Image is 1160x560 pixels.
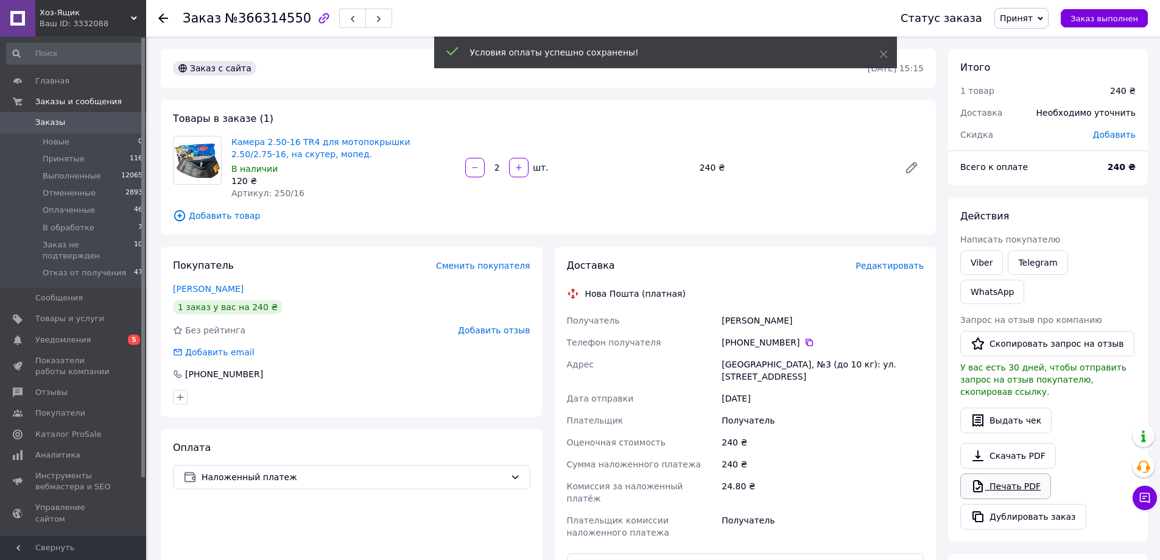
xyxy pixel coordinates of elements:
[960,331,1134,356] button: Скопировать запрос на отзыв
[960,363,1127,397] span: У вас есть 30 дней, чтобы отправить запрос на отзыв покупателю, скопировав ссылку.
[173,442,211,453] span: Оплата
[719,388,926,409] div: [DATE]
[35,96,122,107] span: Заказы и сообщения
[43,239,134,261] span: Заказ не подтвержден
[138,136,142,147] span: 0
[901,12,982,24] div: Статус заказа
[43,171,101,182] span: Выполненные
[35,313,104,324] span: Товары и услуги
[35,502,113,524] span: Управление сайтом
[6,43,144,65] input: Поиск
[173,61,256,76] div: Заказ с сайта
[43,136,69,147] span: Новые
[960,210,1009,222] span: Действия
[719,509,926,544] div: Получатель
[960,473,1051,499] a: Печать PDF
[960,162,1028,172] span: Всего к оплате
[436,261,530,271] span: Сменить покупателя
[960,62,990,73] span: Итого
[567,481,683,503] span: Комиссия за наложенный платёж
[1110,85,1136,97] div: 240 ₴
[225,11,311,26] span: №366314550
[567,438,666,447] span: Оценочная стоимость
[128,335,140,345] span: 5
[719,310,926,331] div: [PERSON_NAME]
[231,175,455,187] div: 120 ₴
[134,239,142,261] span: 10
[1000,13,1033,23] span: Принят
[231,188,304,198] span: Артикул: 250/16
[231,164,278,174] span: В наличии
[35,450,80,461] span: Аналитика
[184,346,256,358] div: Добавить email
[40,7,131,18] span: Хоз-Ящик
[960,108,1002,118] span: Доставка
[960,280,1024,304] a: WhatsApp
[1061,9,1148,27] button: Заказ выполнен
[173,260,234,271] span: Покупатель
[43,188,96,199] span: Отмененные
[567,394,634,403] span: Дата отправки
[567,260,615,271] span: Доставка
[582,288,689,300] div: Нова Пошта (платная)
[960,443,1056,469] a: Скачать PDF
[856,261,924,271] span: Редактировать
[1008,250,1067,275] a: Telegram
[567,459,701,469] span: Сумма наложенного платежа
[125,188,142,199] span: 2893
[899,155,924,180] a: Редактировать
[173,113,273,124] span: Товары в заказе (1)
[567,516,669,537] span: Плательщик комиссии наложенного платежа
[960,504,1086,530] button: Дублировать заказ
[960,130,993,140] span: Скидка
[567,360,594,369] span: Адрес
[960,408,1052,433] button: Выдать чек
[134,268,142,278] span: 47
[43,268,126,278] span: Отказ от получения
[960,315,1102,325] span: Запрос на отзыв про компанию
[130,154,142,165] span: 116
[35,76,69,87] span: Главная
[35,335,91,346] span: Уведомления
[183,11,221,26] span: Заказ
[719,475,926,509] div: 24.80 ₴
[35,470,113,492] span: Инструменты вебмастера и SEO
[40,18,146,29] div: Ваш ID: 3332088
[231,137,410,159] a: Камера 2.50-16 TR4 для мотопокрышки 2.50/2.75-16, на скутер, мопед.
[35,355,113,377] span: Показатели работы компании
[719,353,926,388] div: [GEOGRAPHIC_DATA], №3 (до 10 кг): ул. [STREET_ADDRESS]
[158,12,168,24] div: Вернуться назад
[35,292,83,303] span: Сообщения
[1070,14,1138,23] span: Заказ выполнен
[695,159,895,176] div: 240 ₴
[960,86,994,96] span: 1 товар
[172,346,256,358] div: Добавить email
[35,387,68,398] span: Отзывы
[35,117,65,128] span: Заказы
[121,171,142,182] span: 12065
[1108,162,1136,172] b: 240 ₴
[173,209,924,222] span: Добавить товар
[567,416,624,425] span: Плательщик
[960,250,1003,275] a: Viber
[35,534,113,556] span: Кошелек компании
[43,205,95,216] span: Оплаченные
[43,222,94,233] span: В обработке
[35,408,85,419] span: Покупатели
[1029,99,1143,126] div: Необходимо уточнить
[470,46,849,58] div: Условия оплаты успешно сохранены!
[1093,130,1136,140] span: Добавить
[173,284,244,294] a: [PERSON_NAME]
[43,154,85,165] span: Принятые
[1133,486,1157,510] button: Чат с покупателем
[722,336,924,349] div: [PHONE_NUMBER]
[134,205,142,216] span: 46
[174,143,221,179] img: Камера 2.50-16 TR4 для мотопокрышки 2.50/2.75-16, на скутер, мопед.
[567,338,661,347] span: Телефон получателя
[185,325,245,335] span: Без рейтинга
[202,470,505,484] span: Наложенный платеж
[35,429,101,440] span: Каталог ProSale
[567,316,620,325] span: Получатель
[719,453,926,475] div: 240 ₴
[960,235,1060,244] span: Написать покупателю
